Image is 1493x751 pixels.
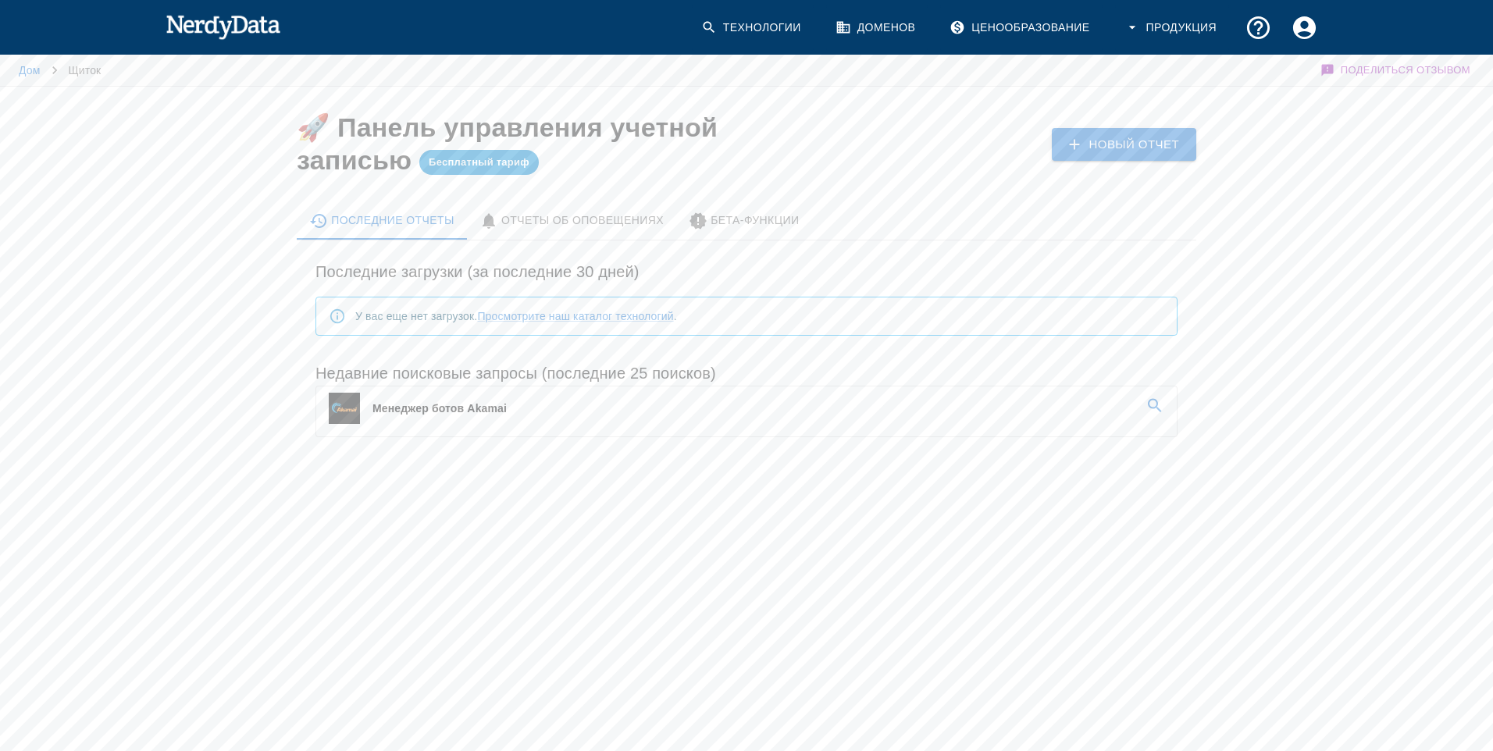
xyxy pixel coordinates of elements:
span: Бесплатный тариф [419,156,539,169]
font: Технологии [723,18,801,37]
button: Поддержка и документация [1235,5,1281,51]
button: Настройки учетной записи [1281,5,1327,51]
iframe: Drift Widget Chat Controller [1415,640,1474,699]
font: 🚀 Панель управления учетной записью [297,112,718,175]
font: Ценообразование [971,18,1089,37]
font: Поделиться отзывом [1341,62,1470,80]
a: Технологии [692,5,814,51]
h6: Последние загрузки (за последние 30 дней) [315,259,1178,284]
a: Бесплатный тариф [419,145,539,175]
font: Доменов [857,18,916,37]
p: Щиток [69,62,102,78]
font: Продукция [1146,18,1217,37]
font: Последние отчеты [331,214,454,228]
a: Доменов [826,5,928,51]
a: Дом [19,64,41,77]
font: Отчеты об оповещениях [501,214,664,228]
a: Просмотрите наш каталог технологий [477,310,673,322]
h6: Недавние поисковые запросы (последние 25 поисков) [315,361,1178,386]
div: У вас еще нет загрузок. . [355,302,677,330]
font: Бета-функции [711,214,799,228]
nav: хлебные крошки [19,55,101,86]
a: Новый отчет [1052,128,1196,161]
font: Новый отчет [1089,134,1179,155]
button: Поделиться отзывом [1318,55,1474,86]
a: Менеджер ботов Akamai [316,386,1177,430]
a: Ценообразование [940,5,1102,51]
button: Продукция [1115,5,1230,51]
img: NerdyData.com [166,11,280,42]
p: Менеджер ботов Akamai [372,400,507,416]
